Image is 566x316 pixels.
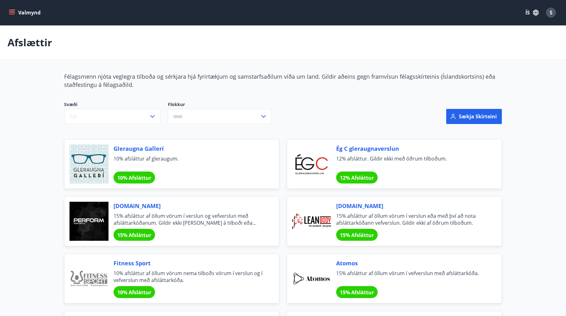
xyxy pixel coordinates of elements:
span: 15% afsláttur af öllum vörum í verslun eða með því að nota afsláttarkóðann vefverslun. Gildir ekk... [336,212,486,226]
span: Fitness Sport [114,259,264,267]
span: 10% Afsláttur [117,174,151,181]
span: Ég C gleraugnaverslun [336,144,486,153]
span: 12% afsláttur. Gildir ekki með öðrum tilboðum. [336,155,486,169]
span: 15% afsláttur af öllum vörum í verslun og vefverslun með afsláttarkóðanum. Gildir ekki [PERSON_NA... [114,212,264,226]
button: S [543,5,558,20]
span: Gleraugna Gallerí [114,144,264,153]
span: 10% afsláttur af gleraugum. [114,155,264,169]
span: [DOMAIN_NAME] [114,202,264,210]
span: Svæði [64,101,160,109]
button: ÍS [522,7,542,18]
button: Allt [64,109,160,124]
span: S [550,9,552,16]
span: 10% afsláttur af öllum vörum nema tilboðs vörum í verslun og í vefverslun með afsláttarkóða. [114,270,264,284]
span: Félagsmenn njóta veglegra tilboða og sérkjara hjá fyrirtækjum og samstarfsaðilum víða um land. Gi... [64,73,495,88]
p: Afslættir [8,36,52,49]
span: Atomos [336,259,486,267]
button: Sækja skírteini [446,109,502,124]
span: 15% afsláttur af öllum vörum í vefverslun með afsláttarkóða. [336,270,486,284]
span: 10% Afsláttur [117,289,151,296]
label: Flokkur [168,101,272,108]
span: 12% Afsláttur [340,174,374,181]
span: 15% Afsláttur [340,232,374,239]
span: 15% Afsláttur [117,232,151,239]
span: Allt [69,113,77,120]
span: 15% Afsláttur [340,289,374,296]
button: menu [8,7,43,18]
span: [DOMAIN_NAME] [336,202,486,210]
